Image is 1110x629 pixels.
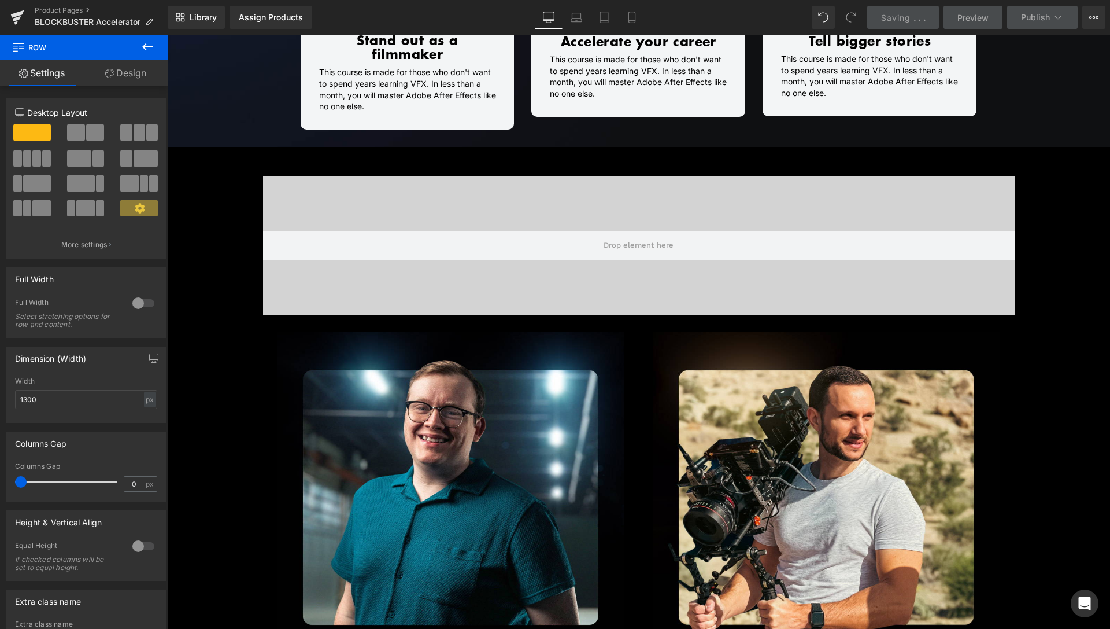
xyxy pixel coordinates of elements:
div: Dimension (Width) [15,347,86,363]
button: More settings [7,231,165,258]
div: Select stretching options for row and content. [15,312,119,329]
button: More [1082,6,1105,29]
p: More settings [61,240,108,250]
span: Library [190,12,217,23]
input: auto [15,390,157,409]
div: Extra class name [15,590,81,606]
div: Width [15,377,157,385]
div: Full Width [15,268,54,284]
div: Assign Products [239,13,303,22]
span: Row [12,35,127,60]
div: px [144,392,156,407]
h1: This course is made for those who don't want to spend years learning VFX. In less than a month, y... [383,19,560,64]
a: Preview [943,6,1002,29]
a: Tablet [590,6,618,29]
div: Height & Vertical Align [15,511,102,527]
span: Preview [957,12,989,24]
div: If checked columns will be set to equal height. [15,556,119,572]
div: Columns Gap [15,462,157,470]
a: Mobile [618,6,646,29]
a: Design [84,60,168,86]
div: Equal Height [15,541,121,553]
a: Laptop [563,6,590,29]
span: px [146,480,156,488]
div: Full Width [15,298,121,310]
span: Saving [881,13,911,23]
div: Columns Gap [15,432,66,448]
button: Publish [1007,6,1078,29]
span: BLOCKBUSTER Accelerator [35,17,140,27]
h1: This course is made for those who don't want to spend years learning VFX. In less than a month, y... [614,19,791,64]
a: Product Pages [35,6,168,15]
button: Undo [812,6,835,29]
a: Desktop [535,6,563,29]
div: Open Intercom Messenger [1071,590,1098,617]
div: Extra class name [15,620,157,628]
span: . [913,13,916,23]
p: Desktop Layout [15,106,157,119]
a: New Library [168,6,225,29]
span: Publish [1021,13,1050,22]
h1: This course is made for those who don't want to spend years learning VFX. In less than a month, y... [152,32,329,77]
button: Redo [839,6,863,29]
